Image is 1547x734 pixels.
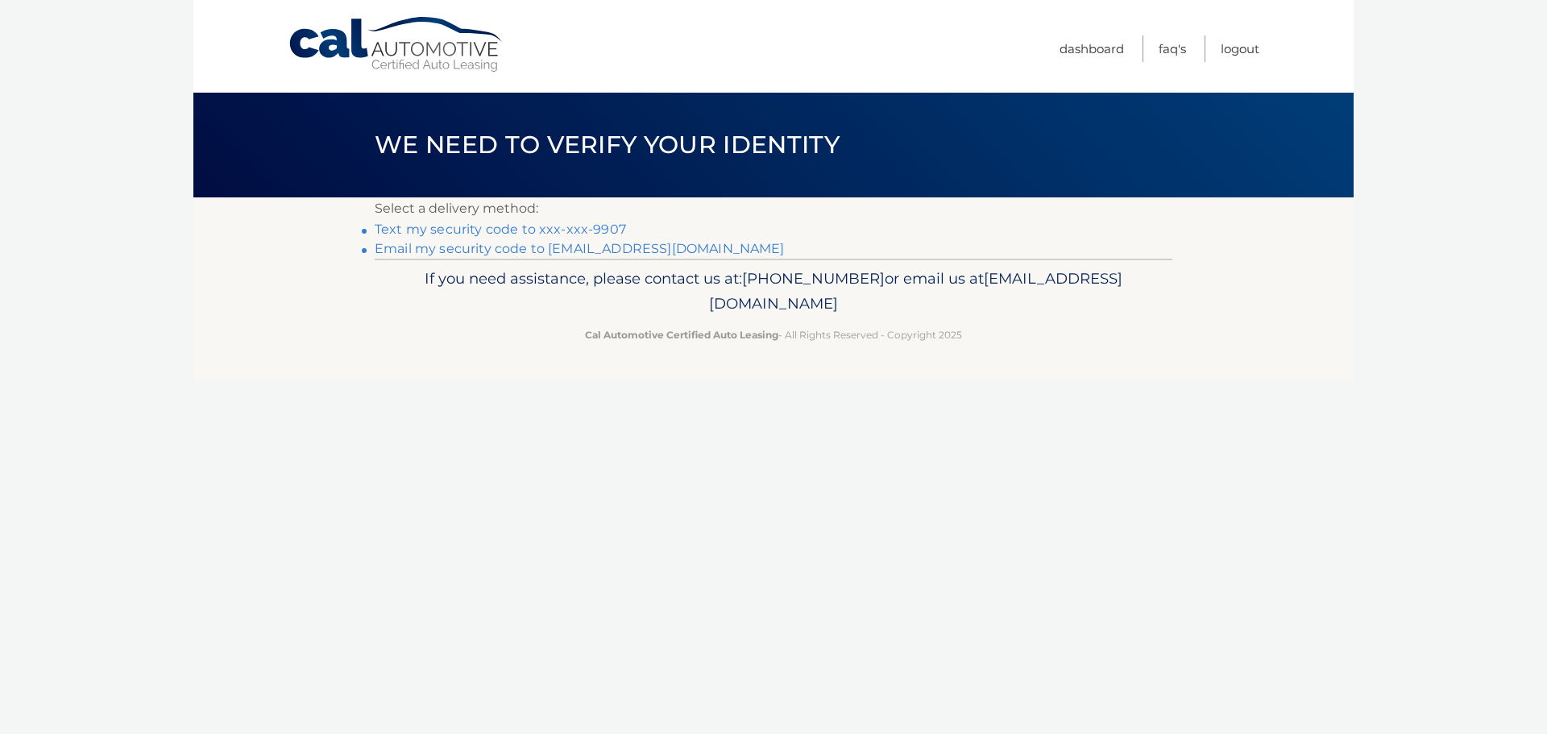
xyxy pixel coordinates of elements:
a: Text my security code to xxx-xxx-9907 [375,222,626,237]
a: Email my security code to [EMAIL_ADDRESS][DOMAIN_NAME] [375,241,785,256]
a: Logout [1221,35,1259,62]
a: FAQ's [1159,35,1186,62]
a: Cal Automotive [288,16,505,73]
p: If you need assistance, please contact us at: or email us at [385,266,1162,317]
p: Select a delivery method: [375,197,1172,220]
span: [PHONE_NUMBER] [742,269,885,288]
strong: Cal Automotive Certified Auto Leasing [585,329,778,341]
span: We need to verify your identity [375,130,840,160]
p: - All Rights Reserved - Copyright 2025 [385,326,1162,343]
a: Dashboard [1060,35,1124,62]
